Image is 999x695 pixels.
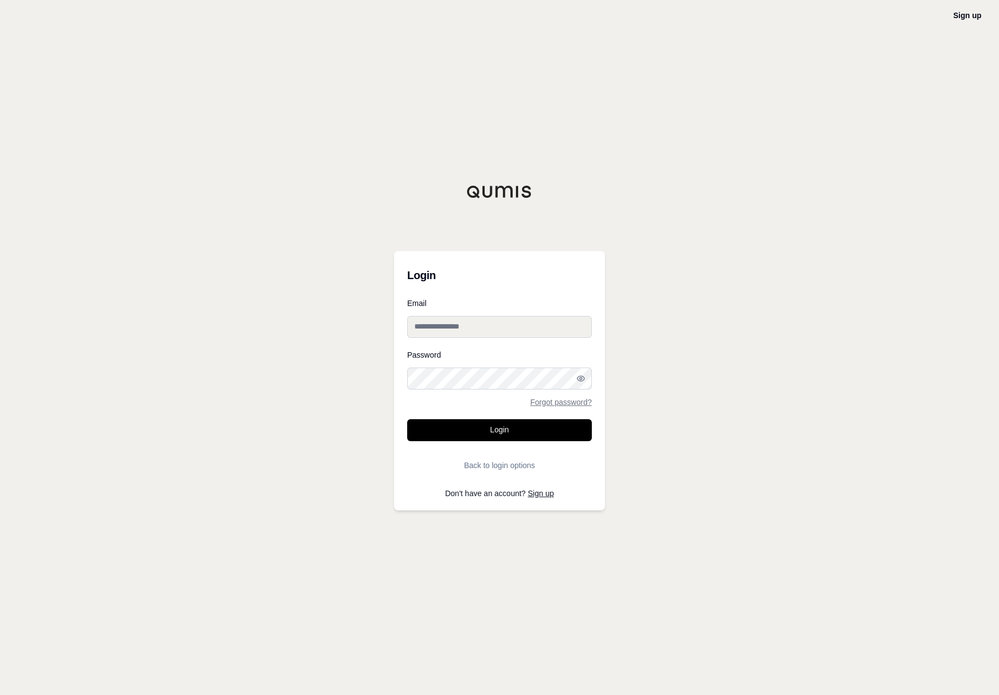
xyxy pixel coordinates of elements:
a: Sign up [953,11,981,20]
p: Don't have an account? [407,490,592,497]
button: Back to login options [407,454,592,476]
label: Email [407,299,592,307]
h3: Login [407,264,592,286]
a: Forgot password? [530,398,592,406]
button: Login [407,419,592,441]
label: Password [407,351,592,359]
img: Qumis [467,185,532,198]
a: Sign up [528,489,554,498]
